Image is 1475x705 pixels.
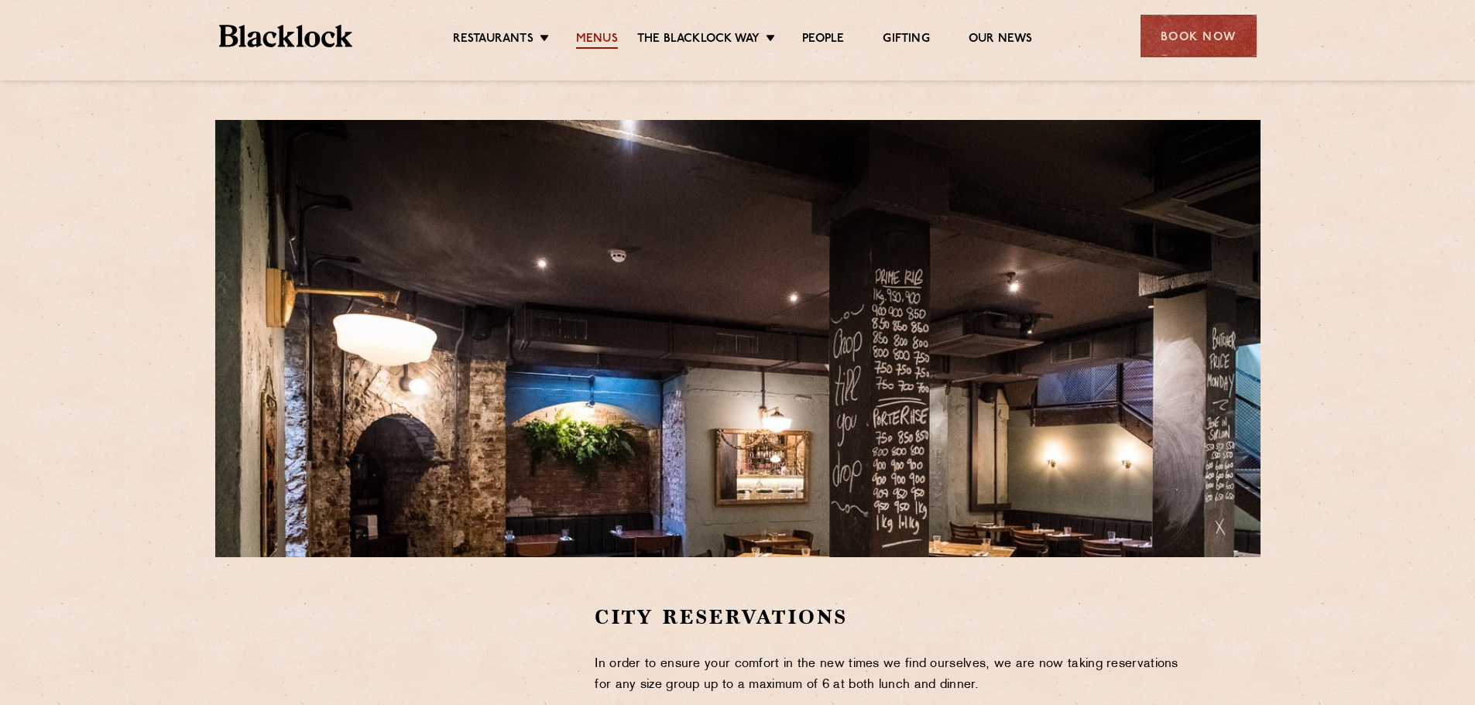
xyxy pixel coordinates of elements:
div: Book Now [1141,15,1257,57]
p: In order to ensure your comfort in the new times we find ourselves, we are now taking reservation... [595,654,1189,696]
a: Gifting [883,32,929,49]
a: Restaurants [453,32,533,49]
img: BL_Textured_Logo-footer-cropped.svg [219,25,353,47]
a: Our News [969,32,1033,49]
h2: City Reservations [595,604,1189,631]
a: Menus [576,32,618,49]
a: The Blacklock Way [637,32,760,49]
a: People [802,32,844,49]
